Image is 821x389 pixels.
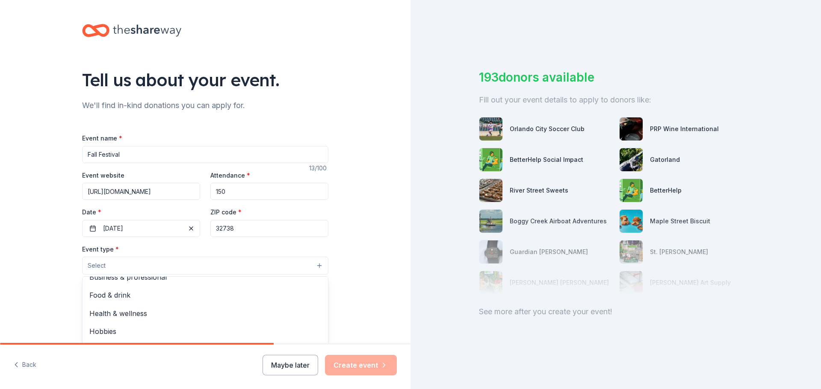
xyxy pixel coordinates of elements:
[89,290,321,301] span: Food & drink
[88,260,106,271] span: Select
[82,257,328,275] button: Select
[89,308,321,319] span: Health & wellness
[89,326,321,337] span: Hobbies
[89,272,321,283] span: Business & professional
[82,276,328,379] div: Select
